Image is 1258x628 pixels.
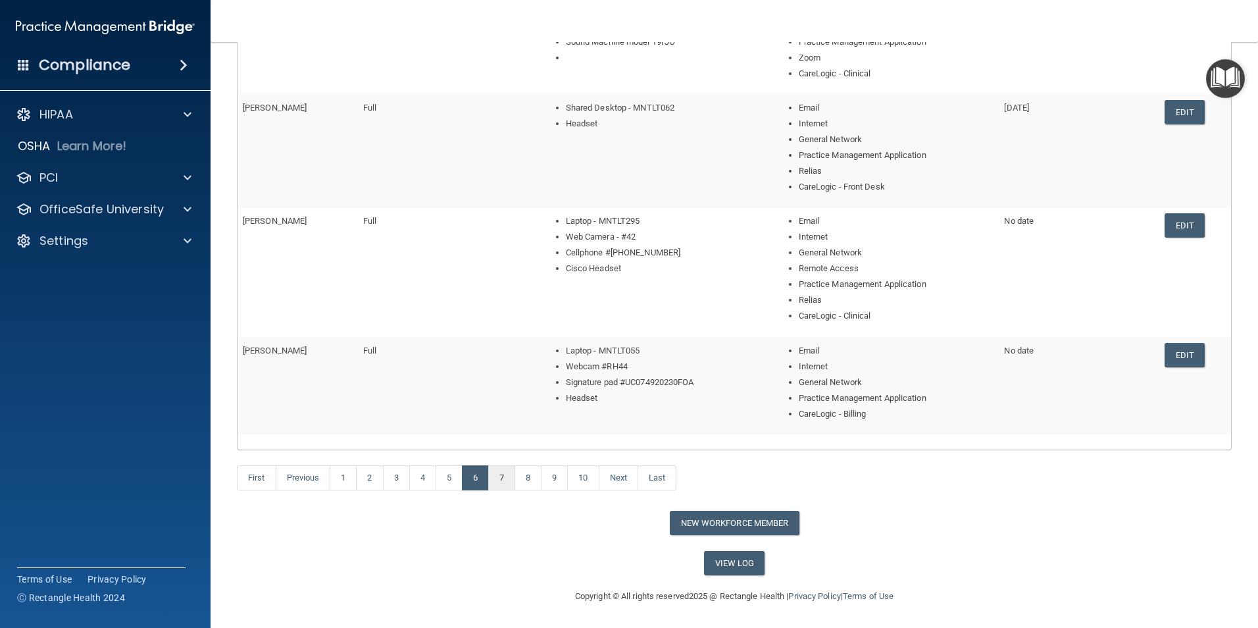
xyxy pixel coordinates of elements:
[16,107,191,122] a: HIPAA
[39,233,88,249] p: Settings
[1030,535,1242,587] iframe: Drift Widget Chat Controller
[39,201,164,217] p: OfficeSafe University
[799,50,994,66] li: Zoom
[243,216,307,226] span: [PERSON_NAME]
[57,138,127,154] p: Learn More!
[39,170,58,186] p: PCI
[566,100,762,116] li: Shared Desktop - MNTLT062
[363,346,376,355] span: Full
[541,465,568,490] a: 9
[17,573,72,586] a: Terms of Use
[566,375,762,390] li: Signature pad #UC074920230FOA
[799,390,994,406] li: Practice Management Application
[704,551,765,575] a: View Log
[39,107,73,122] p: HIPAA
[799,132,994,147] li: General Network
[409,465,436,490] a: 4
[16,233,191,249] a: Settings
[1206,59,1245,98] button: Open Resource Center
[799,276,994,292] li: Practice Management Application
[799,359,994,375] li: Internet
[799,229,994,245] li: Internet
[243,346,307,355] span: [PERSON_NAME]
[1004,216,1034,226] span: No date
[799,100,994,116] li: Email
[799,66,994,82] li: CareLogic - Clinical
[799,213,994,229] li: Email
[1165,213,1205,238] a: Edit
[566,359,762,375] li: Webcam #RH44
[566,116,762,132] li: Headset
[39,56,130,74] h4: Compliance
[566,229,762,245] li: Web Camera - #42
[1165,343,1205,367] a: Edit
[16,201,191,217] a: OfficeSafe University
[16,170,191,186] a: PCI
[799,261,994,276] li: Remote Access
[276,465,331,490] a: Previous
[799,308,994,324] li: CareLogic - Clinical
[383,465,410,490] a: 3
[799,116,994,132] li: Internet
[799,343,994,359] li: Email
[788,591,840,601] a: Privacy Policy
[799,245,994,261] li: General Network
[599,465,638,490] a: Next
[566,34,762,50] li: Sound Machine model 19FJO
[330,465,357,490] a: 1
[566,390,762,406] li: Headset
[462,465,489,490] a: 6
[243,103,307,113] span: [PERSON_NAME]
[799,406,994,422] li: CareLogic - Billing
[799,147,994,163] li: Practice Management Application
[1004,346,1034,355] span: No date
[1004,103,1029,113] span: [DATE]
[566,261,762,276] li: Cisco Headset
[566,245,762,261] li: Cellphone #[PHONE_NUMBER]
[799,163,994,179] li: Relias
[670,511,799,535] button: New Workforce Member
[88,573,147,586] a: Privacy Policy
[799,34,994,50] li: Practice Management Application
[494,575,974,617] div: Copyright © All rights reserved 2025 @ Rectangle Health | |
[1165,100,1205,124] a: Edit
[515,465,541,490] a: 8
[843,591,893,601] a: Terms of Use
[799,292,994,308] li: Relias
[356,465,383,490] a: 2
[799,375,994,390] li: General Network
[16,14,195,40] img: PMB logo
[363,103,376,113] span: Full
[567,465,599,490] a: 10
[237,465,276,490] a: First
[799,179,994,195] li: CareLogic - Front Desk
[436,465,463,490] a: 5
[566,213,762,229] li: Laptop - MNTLT295
[638,465,676,490] a: Last
[363,216,376,226] span: Full
[18,138,51,154] p: OSHA
[488,465,515,490] a: 7
[566,343,762,359] li: Laptop - MNTLT055
[17,591,125,604] span: Ⓒ Rectangle Health 2024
